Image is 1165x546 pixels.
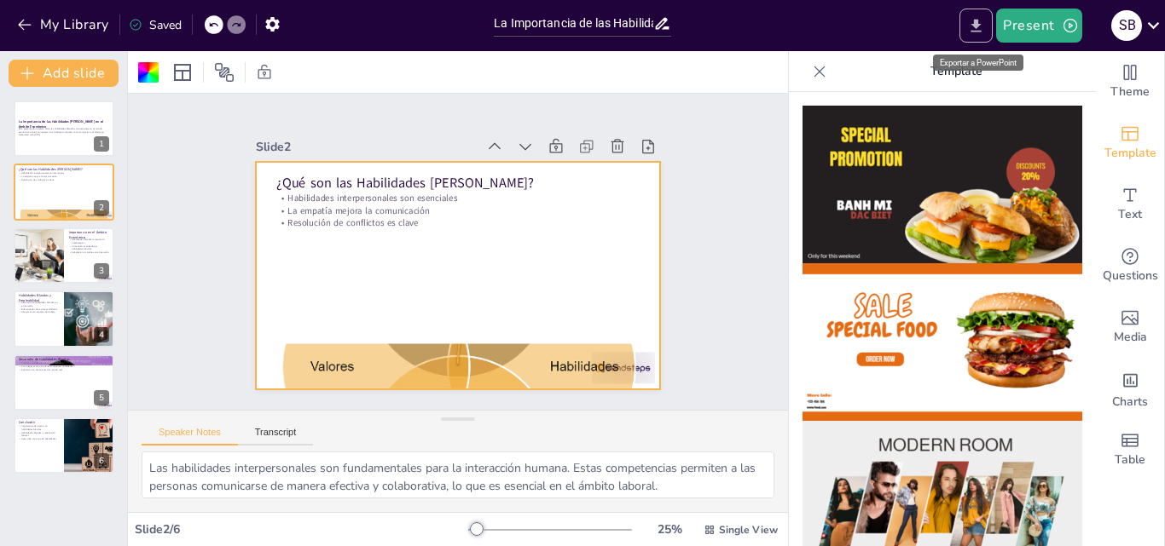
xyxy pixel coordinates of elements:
[330,93,655,291] p: ¿Qué son las Habilidades [PERSON_NAME]?
[940,58,1017,67] font: Exportar a PowerPoint
[1096,112,1164,174] div: Add ready made slides
[494,11,653,36] input: Insert title
[19,431,59,437] p: Habilidades blandas y satisfacción laboral
[324,109,646,302] p: Habilidades interpersonales son esenciales
[94,263,109,279] div: 3
[14,227,114,284] div: 3
[19,171,109,175] p: Habilidades interpersonales son esenciales
[129,17,182,33] div: Saved
[14,290,114,347] div: 4
[833,51,1079,92] p: Template
[19,368,109,371] p: Aplicación en situaciones del mundo real
[1111,10,1142,41] div: S B
[19,167,109,172] p: ¿Qué son las Habilidades [PERSON_NAME]?
[1096,235,1164,296] div: Get real-time input from your audience
[69,238,109,244] p: Habilidades blandas fomentan la colaboración
[142,451,774,498] textarea: Las habilidades interpersonales son fundamentales para la interacción humana. Estas competencias ...
[19,177,109,181] p: Resolución de conflictos es clave
[9,60,119,87] button: Add slide
[19,437,59,440] p: Desarrollo continuo de habilidades
[69,230,109,239] p: Importancia en el Ámbito Económico
[19,128,109,134] p: Esta presentación explora cómo las habilidades blandas son esenciales en el mundo económico actua...
[331,53,530,177] div: Slide 2
[69,244,109,250] p: Innovación impulsada por habilidades blandas
[14,101,114,157] div: 1
[311,130,633,323] p: Resolución de conflictos es clave
[1096,419,1164,480] div: Add a table
[94,136,109,152] div: 1
[1096,296,1164,358] div: Add images, graphics, shapes or video
[94,453,109,468] div: 6
[1103,267,1158,285] span: Questions
[803,106,1082,263] img: thumb-1.png
[14,354,114,411] div: 5
[1111,9,1142,43] button: S B
[214,62,235,83] span: Position
[1096,358,1164,419] div: Add charts and graphs
[169,59,196,86] div: Layout
[959,9,993,43] button: Export to PowerPoint
[803,263,1082,421] img: thumb-2.png
[135,521,468,537] div: Slide 2 / 6
[1096,174,1164,235] div: Add text boxes
[996,9,1081,43] button: Present
[19,134,109,137] p: Generated with [URL]
[19,307,59,311] p: Diferenciador clave para candidatos
[19,175,109,178] p: La empatía mejora la comunicación
[19,311,59,314] p: Integración en equipos de trabajo
[14,164,114,220] div: 2
[19,361,109,365] p: Práctica y retroalimentación son esenciales
[719,523,778,537] span: Single View
[1110,83,1150,101] span: Theme
[94,390,109,405] div: 5
[19,365,109,368] p: Actividades extracurriculares enriquecen habilidades
[1114,328,1147,347] span: Media
[69,250,109,254] p: Adaptación a cambios en el mercado
[19,302,59,307] p: Demanda de habilidades blandas en el mercado
[1096,51,1164,112] div: Change the overall theme
[14,417,114,474] div: 6
[19,357,109,362] p: Desarrollo de Habilidades Blandas
[19,293,59,302] p: Habilidades Blandas y Empleabilidad
[1112,393,1148,411] span: Charts
[649,521,690,537] div: 25 %
[94,200,109,216] div: 2
[13,11,116,38] button: My Library
[94,327,109,342] div: 4
[19,420,59,425] p: Conclusión
[1118,205,1142,224] span: Text
[19,119,103,129] strong: La Importancia de las Habilidades [PERSON_NAME] en el Ámbito Económico
[238,427,314,445] button: Transcript
[317,120,639,313] p: La empatía mejora la comunicación
[142,427,238,445] button: Speaker Notes
[1104,144,1156,163] span: Template
[1115,451,1145,469] span: Table
[19,425,59,431] p: Importancia de invertir en habilidades blandas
